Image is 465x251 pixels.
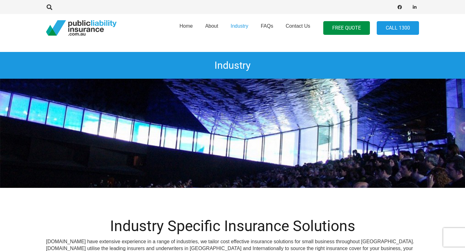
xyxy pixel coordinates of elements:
[46,20,117,36] a: pli_logotransparent
[255,12,279,44] a: FAQs
[410,3,419,12] a: LinkedIn
[173,12,199,44] a: Home
[323,21,370,35] a: FREE QUOTE
[377,21,419,35] a: Call 1300
[286,23,310,29] span: Contact Us
[261,23,273,29] span: FAQs
[231,23,248,29] span: Industry
[224,12,255,44] a: Industry
[46,217,419,235] h1: Industry Specific Insurance Solutions
[43,4,56,10] a: Search
[199,12,224,44] a: About
[279,12,316,44] a: Contact Us
[179,23,193,29] span: Home
[205,23,218,29] span: About
[395,3,404,12] a: Facebook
